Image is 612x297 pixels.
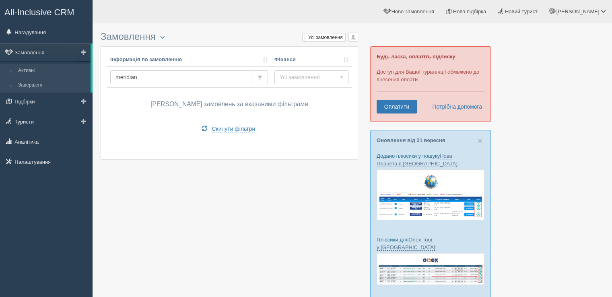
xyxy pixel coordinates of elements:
p: Плюсики для : [377,236,484,251]
h3: Замовлення [101,31,358,42]
input: Пошук за номером замовлення, ПІБ або паспортом туриста [110,70,252,84]
span: Нова підбірка [453,8,486,14]
p: [PERSON_NAME] замовлень за вказаними фільтрами [110,100,348,109]
span: × [478,136,482,145]
a: Активні [14,64,91,78]
a: Оплатити [377,100,417,113]
a: Нова Планета в [GEOGRAPHIC_DATA] [377,153,457,167]
label: Усі замовлення [303,33,345,41]
a: Оновлення від 21 вересня [377,137,445,143]
span: Скинути фільтри [212,126,255,132]
span: Нове замовлення [392,8,434,14]
p: Додано плюсики у пошуку : [377,152,484,167]
a: Потрібна допомога [427,100,482,113]
div: Доступ для Вашої турагенції обмежено до внесення оплати [370,46,491,122]
img: new-planet-%D0%BF%D1%96%D0%B4%D0%B1%D1%96%D1%80%D0%BA%D0%B0-%D1%81%D1%80%D0%BC-%D0%B4%D0%BB%D1%8F... [377,169,484,220]
b: Будь ласка, оплатіть підписку [377,54,455,60]
img: onex-tour-proposal-crm-for-travel-agency.png [377,253,484,285]
span: Новий турист [505,8,538,14]
a: Onex Tour у [GEOGRAPHIC_DATA] [377,237,435,251]
button: Усі замовлення [274,70,348,84]
button: Close [478,136,482,145]
a: All-Inclusive CRM [0,0,92,23]
a: Інформація по замовленню [110,56,268,64]
span: All-Inclusive CRM [4,7,74,17]
a: Завершені [14,78,91,93]
a: Фінанси [274,56,348,64]
a: Скинути фільтри [196,122,261,136]
span: Усі замовлення [280,73,338,81]
span: [PERSON_NAME] [556,8,599,14]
